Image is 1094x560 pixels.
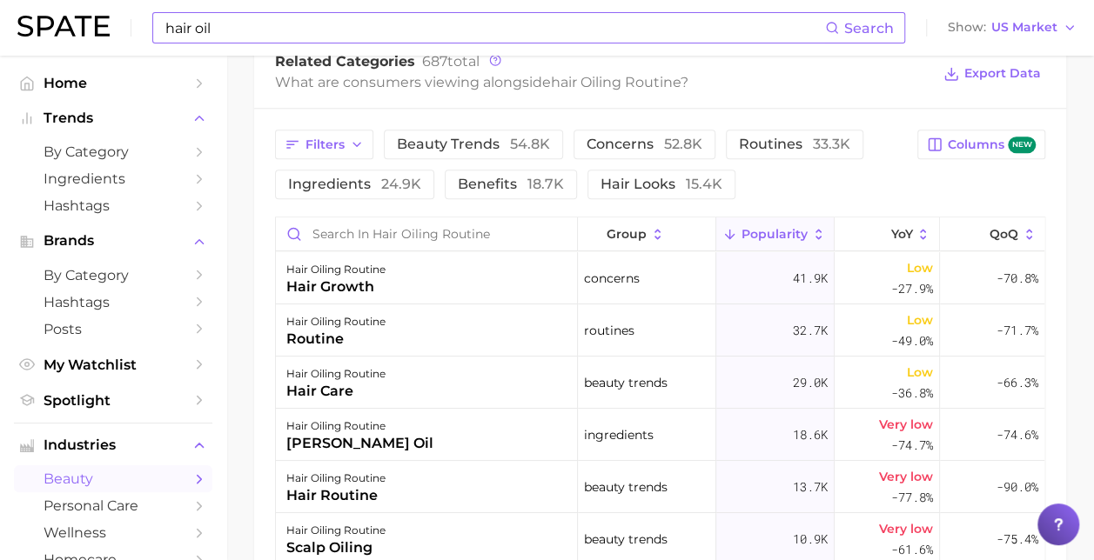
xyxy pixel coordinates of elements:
button: hair oiling routine[PERSON_NAME] oilingredients18.6kVery low-74.7%-74.6% [276,409,1044,461]
img: SPATE [17,16,110,37]
span: 13.7k [793,477,828,497]
a: Posts [14,316,212,343]
button: Popularity [716,217,835,251]
span: Low [907,310,933,330]
span: routines [739,137,850,151]
span: Trends [44,110,183,126]
button: hair oiling routineroutineroutines32.7kLow-49.0%-71.7% [276,304,1044,357]
a: wellness [14,519,212,546]
a: beauty [14,465,212,492]
div: hair care [286,381,386,402]
span: Show [948,23,986,32]
span: 33.3k [813,136,850,152]
span: hair oiling routine [551,74,681,90]
span: concerns [584,268,640,289]
span: wellness [44,524,183,541]
input: Search in hair oiling routine [276,217,577,250]
span: hair looks [601,177,722,191]
a: Home [14,70,212,97]
button: YoY [835,217,939,251]
div: What are consumers viewing alongside ? [275,70,930,94]
span: 29.0k [793,372,828,393]
span: Industries [44,437,183,453]
span: Hashtags [44,197,183,214]
span: -74.6% [997,424,1038,445]
span: personal care [44,497,183,514]
span: beauty trends [397,137,550,151]
span: YoY [890,227,912,241]
div: hair oiling routine [286,363,386,384]
span: Very low [879,466,933,487]
button: Filters [275,130,373,159]
span: My Watchlist [44,357,183,373]
span: beauty trends [584,477,668,497]
a: Spotlight [14,387,212,414]
span: 18.7k [527,176,564,192]
span: -71.7% [997,320,1038,341]
span: Columns [948,137,1036,153]
span: routines [584,320,634,341]
span: -77.8% [891,487,933,508]
span: 687 [422,53,447,70]
div: scalp oiling [286,537,386,558]
span: Low [907,257,933,278]
span: 52.8k [664,136,702,152]
a: by Category [14,262,212,289]
span: 32.7k [793,320,828,341]
span: by Category [44,143,183,160]
div: hair growth [286,277,386,297]
a: Hashtags [14,289,212,316]
button: group [578,217,717,251]
span: concerns [587,137,702,151]
span: 54.8k [510,136,550,152]
span: Search [844,20,894,37]
span: -70.8% [997,268,1038,289]
span: -66.3% [997,372,1038,393]
span: Low [907,362,933,383]
button: QoQ [940,217,1044,251]
span: by Category [44,267,183,283]
span: Popularity [742,227,808,241]
div: hair oiling routine [286,520,386,541]
span: -74.7% [891,435,933,456]
button: Trends [14,105,212,131]
div: hair oiling routine [286,259,386,280]
span: Related Categories [275,53,415,70]
span: benefits [458,177,564,191]
span: Export Data [964,66,1041,81]
a: Hashtags [14,192,212,219]
button: Export Data [939,62,1045,86]
span: ingredients [288,177,421,191]
span: US Market [991,23,1057,32]
a: Ingredients [14,165,212,192]
div: hair oiling routine [286,416,433,437]
a: My Watchlist [14,351,212,378]
span: -36.8% [891,383,933,403]
span: beauty trends [584,372,668,393]
input: Search here for a brand, industry, or ingredient [164,13,825,43]
span: Spotlight [44,392,183,409]
button: ShowUS Market [943,17,1081,39]
span: -75.4% [997,529,1038,550]
span: -49.0% [891,330,933,351]
span: -27.9% [891,278,933,299]
span: total [422,53,480,70]
button: hair oiling routinehair routinebeauty trends13.7kVery low-77.8%-90.0% [276,461,1044,513]
span: Ingredients [44,170,183,187]
div: hair routine [286,485,386,506]
span: Brands [44,233,183,249]
div: hair oiling routine [286,468,386,489]
span: Very low [879,518,933,539]
span: beauty [44,470,183,487]
span: Filters [305,137,345,152]
span: beauty trends [584,529,668,550]
span: Home [44,75,183,91]
span: group [607,227,647,241]
span: 18.6k [793,424,828,445]
span: QoQ [990,227,1018,241]
span: -61.6% [891,539,933,560]
span: 10.9k [793,529,828,550]
span: Hashtags [44,294,183,310]
button: hair oiling routinehair growthconcerns41.9kLow-27.9%-70.8% [276,252,1044,304]
button: hair oiling routinehair carebeauty trends29.0kLow-36.8%-66.3% [276,357,1044,409]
